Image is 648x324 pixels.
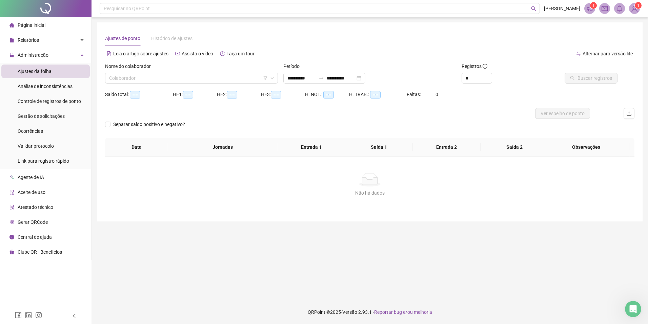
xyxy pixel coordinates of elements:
[110,121,188,128] span: Separar saldo positivo e negativo?
[342,309,357,315] span: Versão
[483,64,487,69] span: info-circle
[592,3,595,8] span: 1
[18,204,53,210] span: Atestado técnico
[18,84,73,89] span: Análise de inconsistências
[263,76,267,80] span: filter
[602,5,608,12] span: mail
[220,51,225,56] span: history
[9,220,14,224] span: qrcode
[18,143,54,149] span: Validar protocolo
[544,5,580,12] span: [PERSON_NAME]
[9,53,14,57] span: lock
[576,51,581,56] span: swap
[130,91,140,98] span: --:--
[616,5,623,12] span: bell
[349,91,407,98] div: H. TRAB.:
[113,51,168,56] span: Leia o artigo sobre ajustes
[270,76,274,80] span: down
[107,51,112,56] span: file-text
[182,51,213,56] span: Assista o vídeo
[18,158,69,164] span: Link para registro rápido
[543,138,629,157] th: Observações
[531,6,536,11] span: search
[18,113,65,119] span: Gestão de solicitações
[345,138,413,157] th: Saída 1
[9,205,14,210] span: solution
[283,62,304,70] label: Período
[18,190,45,195] span: Aceite de uso
[635,2,642,9] sup: Atualize o seu contato no menu Meus Dados
[637,3,640,8] span: 1
[323,91,334,98] span: --:--
[217,91,261,98] div: HE 2:
[35,312,42,319] span: instagram
[319,75,324,81] span: to
[18,128,43,134] span: Ocorrências
[18,22,45,28] span: Página inicial
[587,5,593,12] span: notification
[226,51,255,56] span: Faça um tour
[168,138,277,157] th: Jornadas
[18,219,48,225] span: Gerar QRCode
[175,51,180,56] span: youtube
[261,91,305,98] div: HE 3:
[25,312,32,319] span: linkedin
[535,108,590,119] button: Ver espelho de ponto
[374,309,432,315] span: Reportar bug e/ou melhoria
[18,37,39,43] span: Relatórios
[227,91,237,98] span: --:--
[481,138,548,157] th: Saída 2
[105,62,155,70] label: Nome do colaborador
[271,91,281,98] span: --:--
[9,235,14,239] span: info-circle
[9,190,14,195] span: audit
[113,189,626,197] div: Não há dados
[15,312,22,319] span: facebook
[105,138,168,157] th: Data
[105,36,140,41] span: Ajustes de ponto
[319,75,324,81] span: swap-right
[92,300,648,324] footer: QRPoint © 2025 - 2.93.1 -
[18,249,62,255] span: Clube QR - Beneficios
[462,62,487,70] span: Registros
[18,69,52,74] span: Ajustes da folha
[18,52,48,58] span: Administração
[565,73,617,84] button: Buscar registros
[18,98,81,104] span: Controle de registros de ponto
[370,91,381,98] span: --:--
[151,36,193,41] span: Histórico de ajustes
[9,23,14,28] span: home
[305,91,349,98] div: H. NOT.:
[436,92,438,97] span: 0
[407,92,422,97] span: Faltas:
[626,111,632,116] span: upload
[583,51,633,56] span: Alternar para versão lite
[183,91,193,98] span: --:--
[277,138,345,157] th: Entrada 1
[72,313,77,318] span: left
[9,38,14,42] span: file
[629,3,640,14] img: 82425
[18,175,44,180] span: Agente de IA
[625,301,641,317] iframe: Intercom live chat
[173,91,217,98] div: HE 1:
[9,250,14,254] span: gift
[105,91,173,98] div: Saldo total:
[413,138,481,157] th: Entrada 2
[590,2,597,9] sup: 1
[18,234,52,240] span: Central de ajuda
[549,143,624,151] span: Observações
